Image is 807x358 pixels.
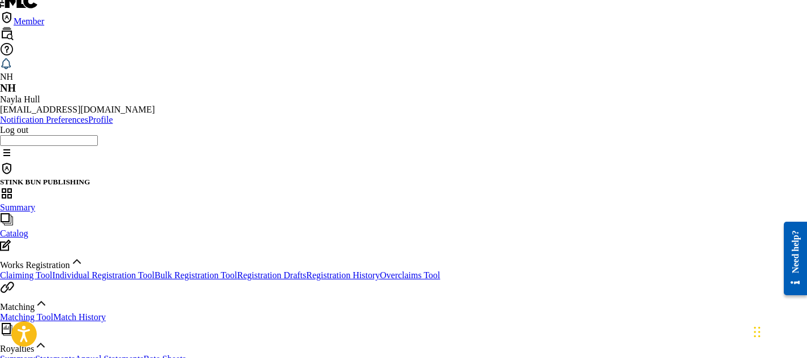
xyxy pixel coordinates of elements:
[307,270,380,280] a: Registration History
[380,270,441,280] a: Overclaims Tool
[34,296,48,310] img: expand
[53,312,106,322] a: Match History
[775,213,807,304] iframe: Resource Center
[237,270,306,280] a: Registration Drafts
[34,338,48,352] img: expand
[14,16,44,26] span: Member
[750,304,807,358] iframe: Chat Widget
[70,255,84,268] img: expand
[154,270,237,280] a: Bulk Registration Tool
[88,115,113,124] a: Profile
[52,270,154,280] a: Individual Registration Tool
[754,315,761,349] div: Drag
